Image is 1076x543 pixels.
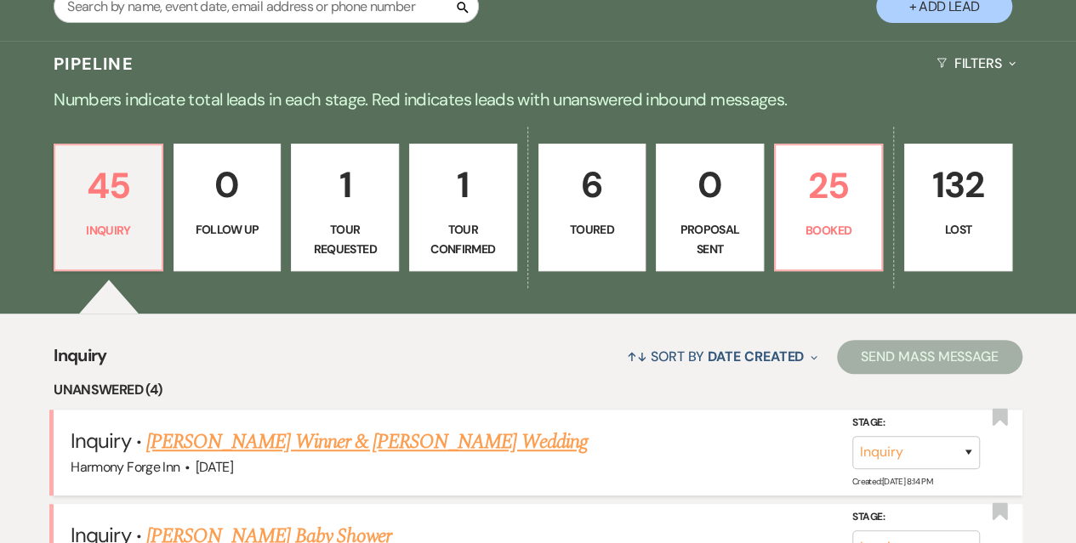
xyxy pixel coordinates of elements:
span: Created: [DATE] 8:14 PM [852,476,932,487]
p: Follow Up [185,220,270,239]
a: 1Tour Requested [291,144,399,271]
p: 45 [65,157,151,214]
span: Inquiry [54,342,107,379]
p: Proposal Sent [667,220,753,258]
p: 132 [915,156,1001,213]
p: Tour Requested [302,220,388,258]
span: Harmony Forge Inn [71,458,179,476]
h3: Pipeline [54,52,134,76]
label: Stage: [852,508,980,527]
p: 0 [185,156,270,213]
button: Send Mass Message [837,340,1022,374]
span: Date Created [708,348,804,365]
a: 25Booked [774,144,884,271]
a: 0Follow Up [174,144,282,271]
p: 25 [786,157,872,214]
span: [DATE] [196,458,233,476]
label: Stage: [852,414,980,433]
p: Lost [915,220,1001,239]
a: 1Tour Confirmed [409,144,517,271]
span: ↑↓ [627,348,647,365]
p: Inquiry [65,221,151,240]
li: Unanswered (4) [54,379,1022,401]
button: Filters [930,41,1022,86]
p: 1 [302,156,388,213]
p: Tour Confirmed [420,220,506,258]
p: 1 [420,156,506,213]
p: Toured [549,220,635,239]
a: 6Toured [538,144,646,271]
a: 132Lost [904,144,1012,271]
p: Booked [786,221,872,240]
a: 0Proposal Sent [656,144,764,271]
p: 0 [667,156,753,213]
a: 45Inquiry [54,144,163,271]
span: Inquiry [71,427,130,454]
button: Sort By Date Created [620,334,824,379]
p: 6 [549,156,635,213]
a: [PERSON_NAME] Winner & [PERSON_NAME] Wedding [146,427,588,457]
